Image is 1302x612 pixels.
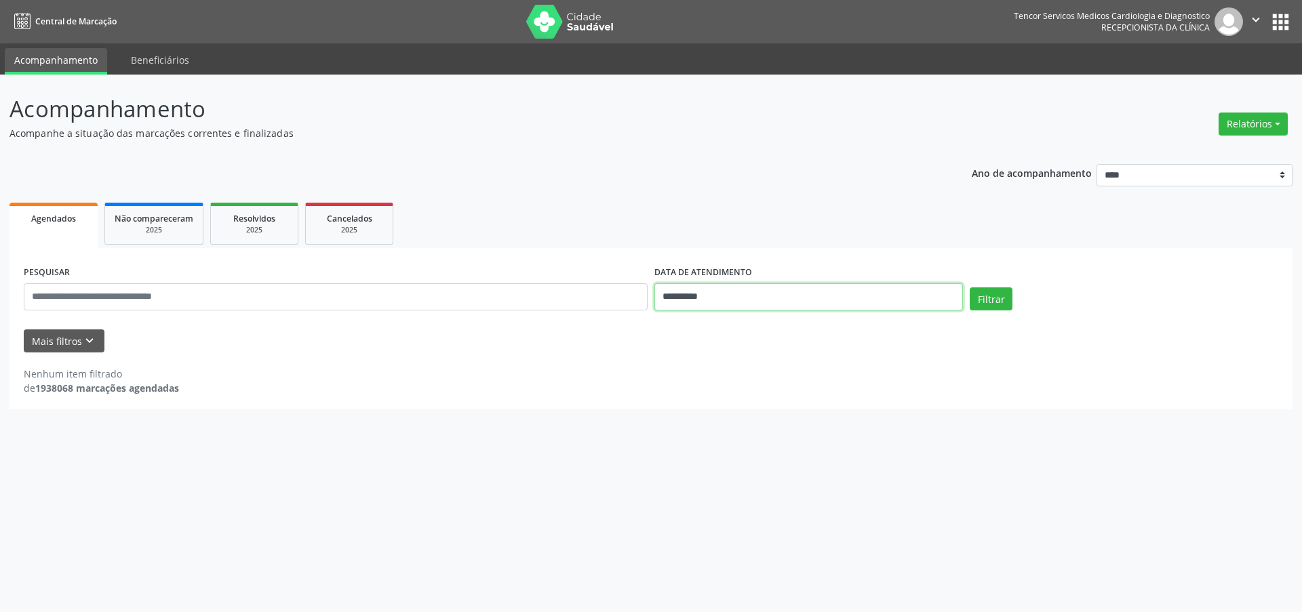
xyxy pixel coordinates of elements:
[82,333,97,348] i: keyboard_arrow_down
[220,225,288,235] div: 2025
[327,213,372,224] span: Cancelados
[1248,12,1263,27] i: 
[35,382,179,394] strong: 1938068 marcações agendadas
[9,10,117,33] a: Central de Marcação
[24,381,179,395] div: de
[1269,10,1293,34] button: apps
[24,262,70,283] label: PESQUISAR
[233,213,275,224] span: Resolvidos
[115,225,193,235] div: 2025
[1243,7,1269,36] button: 
[24,329,104,353] button: Mais filtroskeyboard_arrow_down
[5,48,107,75] a: Acompanhamento
[315,225,383,235] div: 2025
[24,367,179,381] div: Nenhum item filtrado
[1101,22,1210,33] span: Recepcionista da clínica
[654,262,752,283] label: DATA DE ATENDIMENTO
[31,213,76,224] span: Agendados
[115,213,193,224] span: Não compareceram
[9,92,907,126] p: Acompanhamento
[972,164,1092,181] p: Ano de acompanhamento
[970,287,1012,310] button: Filtrar
[1219,113,1288,136] button: Relatórios
[9,126,907,140] p: Acompanhe a situação das marcações correntes e finalizadas
[121,48,199,72] a: Beneficiários
[35,16,117,27] span: Central de Marcação
[1014,10,1210,22] div: Tencor Servicos Medicos Cardiologia e Diagnostico
[1215,7,1243,36] img: img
